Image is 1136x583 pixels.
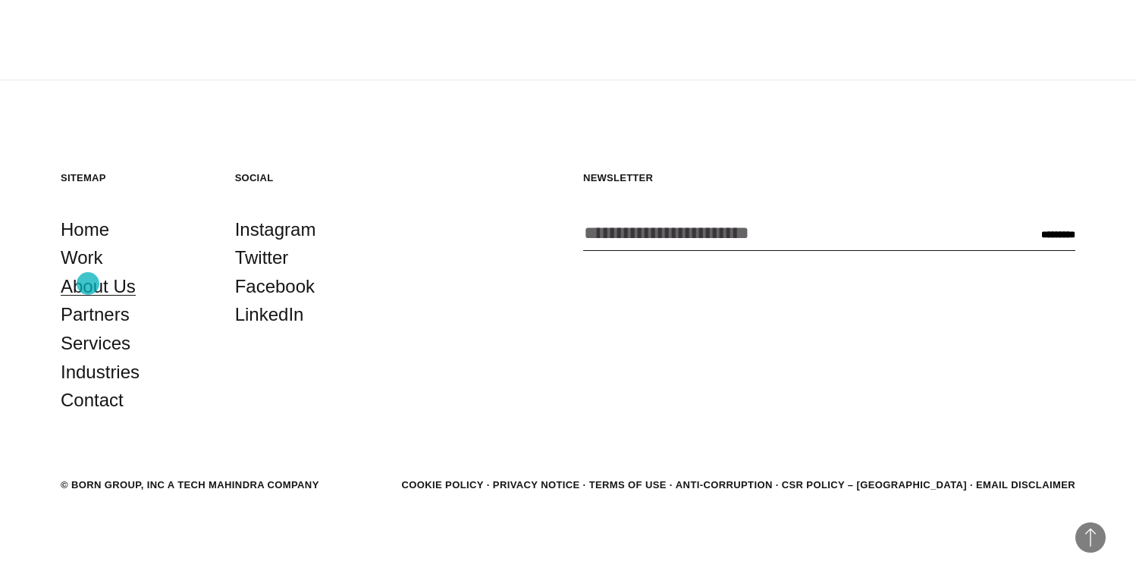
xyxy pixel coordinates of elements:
a: Terms of Use [589,479,667,491]
a: Privacy Notice [493,479,580,491]
a: Cookie Policy [401,479,483,491]
a: CSR POLICY – [GEOGRAPHIC_DATA] [782,479,967,491]
a: Anti-Corruption [676,479,773,491]
a: Services [61,329,130,358]
a: Twitter [235,243,289,272]
button: Back to Top [1075,522,1106,553]
a: Work [61,243,103,272]
a: LinkedIn [235,300,304,329]
h5: Social [235,171,379,184]
a: Home [61,215,109,244]
a: Contact [61,386,124,415]
a: Industries [61,358,140,387]
a: Facebook [235,272,315,301]
a: About Us [61,272,136,301]
h5: Newsletter [583,171,1075,184]
a: Instagram [235,215,316,244]
a: Email Disclaimer [976,479,1075,491]
a: Partners [61,300,130,329]
h5: Sitemap [61,171,205,184]
div: © BORN GROUP, INC A Tech Mahindra Company [61,478,319,493]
